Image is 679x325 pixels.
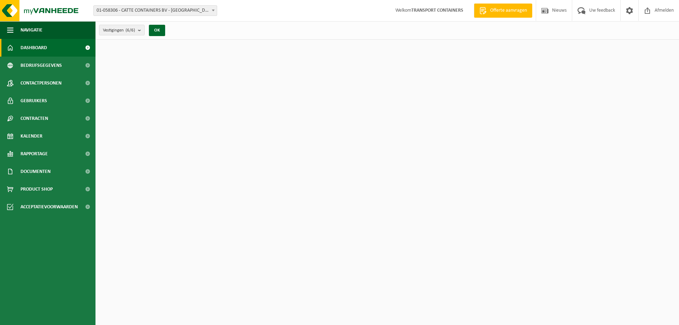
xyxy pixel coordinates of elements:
span: Bedrijfsgegevens [21,57,62,74]
a: Offerte aanvragen [474,4,532,18]
span: Product Shop [21,180,53,198]
strong: TRANSPORT CONTAINERS [411,8,463,13]
span: Navigatie [21,21,42,39]
span: 01-058306 - CATTE CONTAINERS BV - OUDENAARDE [94,6,217,16]
span: 01-058306 - CATTE CONTAINERS BV - OUDENAARDE [93,5,217,16]
span: Offerte aanvragen [488,7,529,14]
span: Gebruikers [21,92,47,110]
button: Vestigingen(6/6) [99,25,145,35]
span: Rapportage [21,145,48,163]
count: (6/6) [126,28,135,33]
span: Documenten [21,163,51,180]
span: Kalender [21,127,42,145]
span: Acceptatievoorwaarden [21,198,78,216]
span: Contactpersonen [21,74,62,92]
span: Dashboard [21,39,47,57]
span: Contracten [21,110,48,127]
span: Vestigingen [103,25,135,36]
button: OK [149,25,165,36]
